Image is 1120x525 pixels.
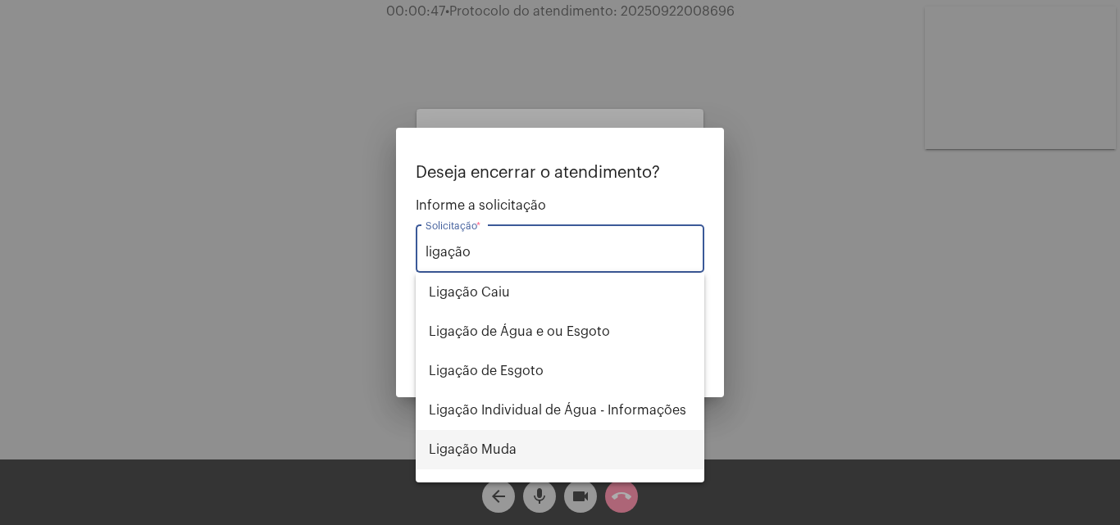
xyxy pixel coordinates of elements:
span: Ligação de Esgoto [429,351,691,391]
span: Ligação Individual de Água - Informações [429,391,691,430]
span: Ligação Caiu [429,273,691,312]
span: Religação (informações sobre) [429,469,691,509]
input: Buscar solicitação [426,245,694,260]
p: Deseja encerrar o atendimento? [416,164,704,182]
span: Ligação Muda [429,430,691,469]
span: Ligação de Água e ou Esgoto [429,312,691,351]
span: Informe a solicitação [416,198,704,213]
